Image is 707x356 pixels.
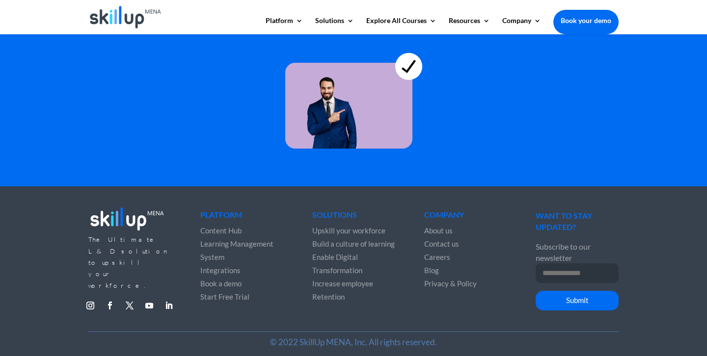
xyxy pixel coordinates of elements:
[312,211,395,224] h4: Solutions
[553,10,619,31] a: Book your demo
[449,17,490,34] a: Resources
[88,336,619,348] p: © 2022 SkillUp MENA, Inc. All rights reserved.
[366,17,436,34] a: Explore All Courses
[90,6,161,28] img: Skillup Mena
[424,279,477,288] a: Privacy & Policy
[88,204,166,233] img: footer_logo
[200,266,241,275] a: Integrations
[424,211,507,224] h4: Company
[424,253,450,261] a: Careers
[536,211,592,231] span: WANT TO STAY UPDATED?
[312,279,373,301] a: Increase employee Retention
[88,235,169,289] span: The Ultimate L&D solution to upskill your workforce.
[102,298,118,313] a: Follow on Facebook
[200,279,242,288] a: Book a demo
[424,239,459,248] a: Contact us
[122,298,137,313] a: Follow on X
[502,17,541,34] a: Company
[424,226,453,235] a: About us
[285,34,422,149] img: learning for everyone 4 - skillup
[161,298,177,313] a: Follow on LinkedIn
[536,291,618,310] button: Submit
[312,239,395,248] a: Build a culture of learning
[141,298,157,313] a: Follow on Youtube
[312,253,362,275] a: Enable Digital Transformation
[200,211,283,224] h4: Platform
[200,239,273,261] a: Learning Management System
[536,241,618,264] p: Subscribe to our newsletter
[200,292,249,301] a: Start Free Trial
[82,298,98,313] a: Follow on Instagram
[539,250,707,356] iframe: Chat Widget
[424,266,439,275] a: Blog
[266,17,303,34] a: Platform
[312,226,385,235] a: Upskill your workforce
[200,226,242,235] a: Content Hub
[315,17,354,34] a: Solutions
